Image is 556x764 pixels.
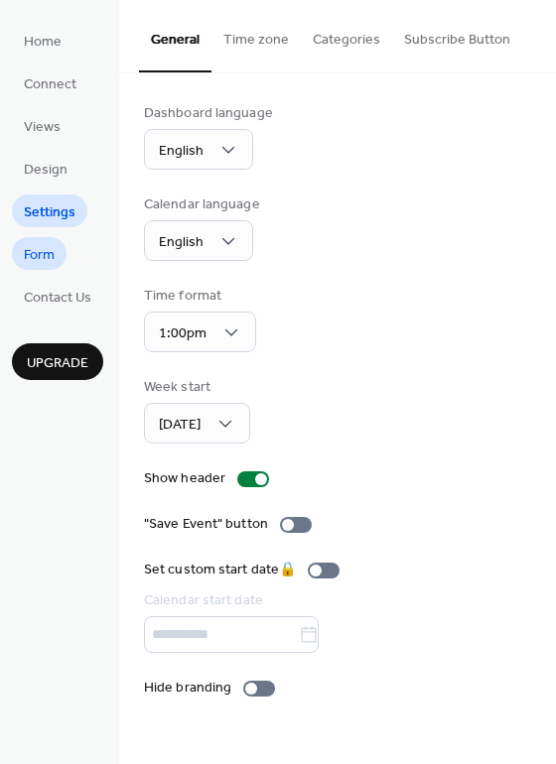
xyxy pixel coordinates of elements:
span: English [159,138,204,165]
span: Contact Us [24,288,91,309]
span: Form [24,245,55,266]
div: "Save Event" button [144,514,268,535]
a: Views [12,109,72,142]
div: Calendar language [144,194,260,215]
a: Home [12,24,73,57]
a: Settings [12,194,87,227]
span: Home [24,32,62,53]
a: Contact Us [12,280,103,313]
span: 1:00pm [159,320,207,347]
div: Time format [144,286,252,307]
a: Form [12,237,67,270]
div: Hide branding [144,678,231,699]
div: Dashboard language [144,103,273,124]
span: Settings [24,202,75,223]
a: Connect [12,66,88,99]
span: Views [24,117,61,138]
div: Week start [144,377,246,398]
span: English [159,229,204,256]
div: Show header [144,468,225,489]
button: Upgrade [12,343,103,380]
span: Design [24,160,68,181]
a: Design [12,152,79,185]
span: Upgrade [27,353,88,374]
span: [DATE] [159,412,201,439]
span: Connect [24,74,76,95]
